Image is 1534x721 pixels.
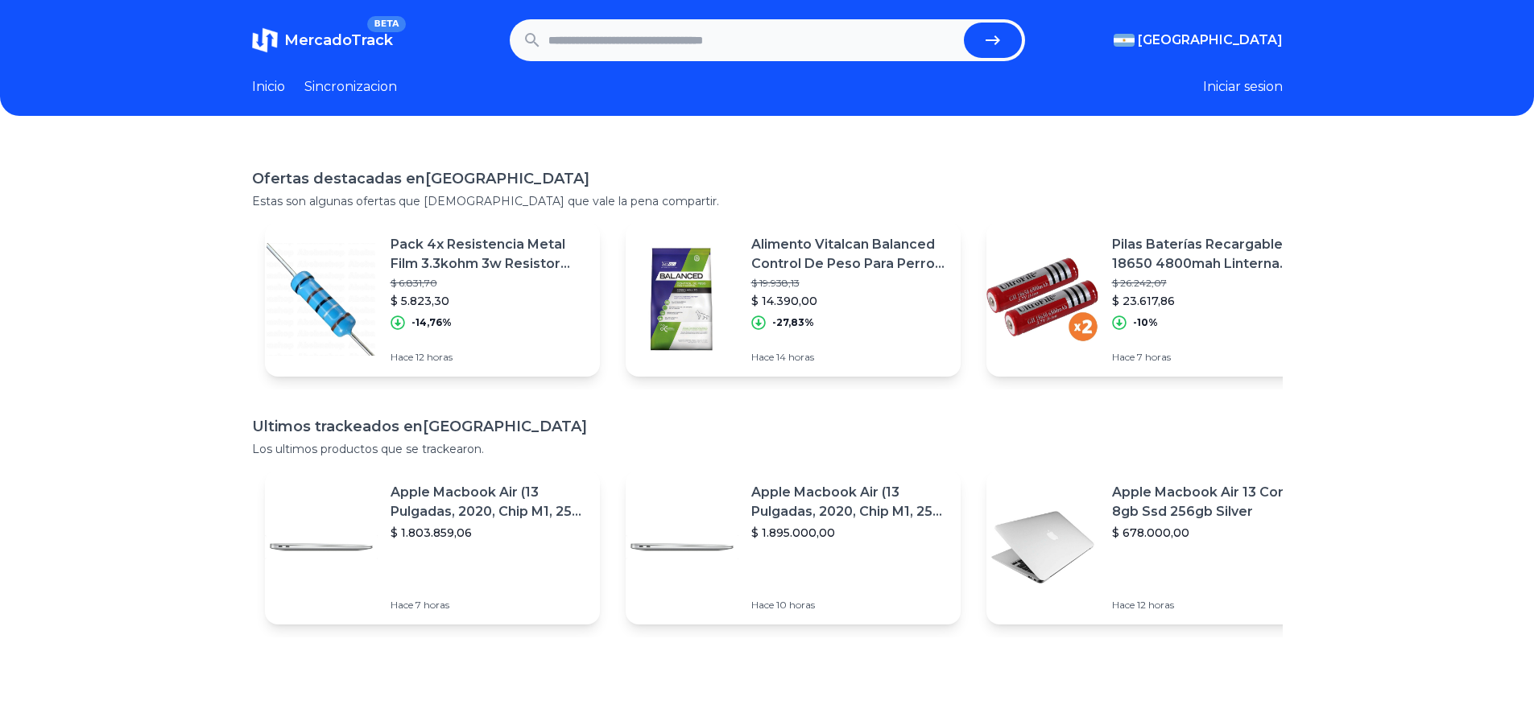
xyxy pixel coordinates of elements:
p: $ 1.803.859,06 [391,525,587,541]
a: Featured imageAlimento Vitalcan Balanced Control De Peso Para Perro Adulto Todos Los Tamaños Sabo... [626,222,961,377]
p: $ 6.831,70 [391,277,587,290]
a: Featured imageApple Macbook Air (13 Pulgadas, 2020, Chip M1, 256 Gb De Ssd, 8 Gb De Ram) - Plata$... [626,470,961,624]
button: [GEOGRAPHIC_DATA] [1114,31,1283,50]
img: Featured image [986,243,1099,356]
a: Featured imagePack 4x Resistencia Metal Film 3.3kohm 3w Resistor Potenci-p$ 6.831,70$ 5.823,30-14... [265,222,600,377]
h1: Ultimos trackeados en [GEOGRAPHIC_DATA] [252,415,1283,438]
p: Hace 10 horas [751,599,948,612]
p: $ 678.000,00 [1112,525,1309,541]
p: $ 14.390,00 [751,293,948,309]
span: MercadoTrack [284,31,393,49]
p: Pack 4x Resistencia Metal Film 3.3kohm 3w Resistor Potenci-p [391,235,587,274]
p: $ 1.895.000,00 [751,525,948,541]
p: Los ultimos productos que se trackearon. [252,441,1283,457]
a: MercadoTrackBETA [252,27,393,53]
img: Featured image [626,491,738,604]
p: $ 5.823,30 [391,293,587,309]
a: Inicio [252,77,285,97]
p: Apple Macbook Air (13 Pulgadas, 2020, Chip M1, 256 Gb De Ssd, 8 Gb De Ram) - Plata [751,483,948,521]
p: Estas son algunas ofertas que [DEMOGRAPHIC_DATA] que vale la pena compartir. [252,193,1283,209]
img: Featured image [265,243,378,356]
p: $ 19.938,13 [751,277,948,290]
p: -27,83% [772,316,814,329]
span: BETA [367,16,405,32]
img: Featured image [265,491,378,604]
p: Hace 7 horas [1112,351,1309,364]
p: Pilas Baterías Recargables 18650 4800mah Linterna Maquina X2 [1112,235,1309,274]
button: Iniciar sesion [1203,77,1283,97]
p: -10% [1133,316,1158,329]
p: -14,76% [411,316,452,329]
p: Alimento Vitalcan Balanced Control De Peso Para Perro Adulto Todos Los Tamaños Sabor Mix En Bolsa... [751,235,948,274]
p: Apple Macbook Air 13 Core I5 8gb Ssd 256gb Silver [1112,483,1309,521]
a: Sincronizacion [304,77,397,97]
p: Hace 7 horas [391,599,587,612]
img: Featured image [986,491,1099,604]
a: Featured imageApple Macbook Air 13 Core I5 8gb Ssd 256gb Silver$ 678.000,00Hace 12 horas [986,470,1321,624]
p: Hace 12 horas [1112,599,1309,612]
p: Hace 14 horas [751,351,948,364]
img: Featured image [626,243,738,356]
h1: Ofertas destacadas en [GEOGRAPHIC_DATA] [252,167,1283,190]
p: $ 23.617,86 [1112,293,1309,309]
p: Apple Macbook Air (13 Pulgadas, 2020, Chip M1, 256 Gb De Ssd, 8 Gb De Ram) - Plata [391,483,587,521]
span: [GEOGRAPHIC_DATA] [1138,31,1283,50]
img: Argentina [1114,34,1135,47]
img: MercadoTrack [252,27,278,53]
p: $ 26.242,07 [1112,277,1309,290]
a: Featured imagePilas Baterías Recargables 18650 4800mah Linterna Maquina X2$ 26.242,07$ 23.617,86-... [986,222,1321,377]
a: Featured imageApple Macbook Air (13 Pulgadas, 2020, Chip M1, 256 Gb De Ssd, 8 Gb De Ram) - Plata$... [265,470,600,624]
p: Hace 12 horas [391,351,587,364]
